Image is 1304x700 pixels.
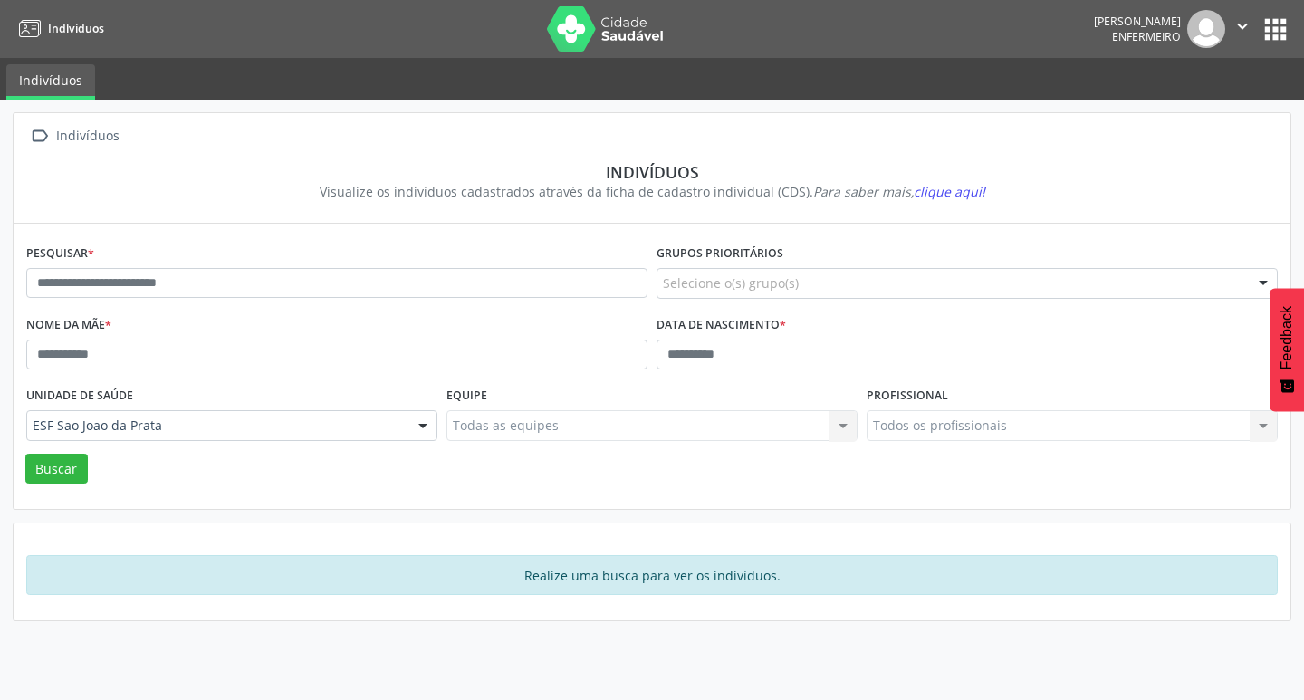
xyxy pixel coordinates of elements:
button: Buscar [25,454,88,484]
img: img [1187,10,1225,48]
label: Nome da mãe [26,312,111,340]
span: Indivíduos [48,21,104,36]
button: Feedback - Mostrar pesquisa [1270,288,1304,411]
div: Visualize os indivíduos cadastrados através da ficha de cadastro individual (CDS). [39,182,1265,201]
label: Profissional [867,382,948,410]
a: Indivíduos [13,14,104,43]
span: ESF Sao Joao da Prata [33,417,400,435]
i: Para saber mais, [813,183,985,200]
a:  Indivíduos [26,123,122,149]
i:  [1232,16,1252,36]
div: Realize uma busca para ver os indivíduos. [26,555,1278,595]
div: Indivíduos [39,162,1265,182]
span: Feedback [1279,306,1295,369]
label: Pesquisar [26,240,94,268]
i:  [26,123,53,149]
span: Enfermeiro [1112,29,1181,44]
span: clique aqui! [914,183,985,200]
label: Grupos prioritários [657,240,783,268]
a: Indivíduos [6,64,95,100]
label: Equipe [446,382,487,410]
span: Selecione o(s) grupo(s) [663,273,799,292]
button:  [1225,10,1260,48]
button: apps [1260,14,1291,45]
div: Indivíduos [53,123,122,149]
label: Data de nascimento [657,312,786,340]
div: [PERSON_NAME] [1094,14,1181,29]
label: Unidade de saúde [26,382,133,410]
